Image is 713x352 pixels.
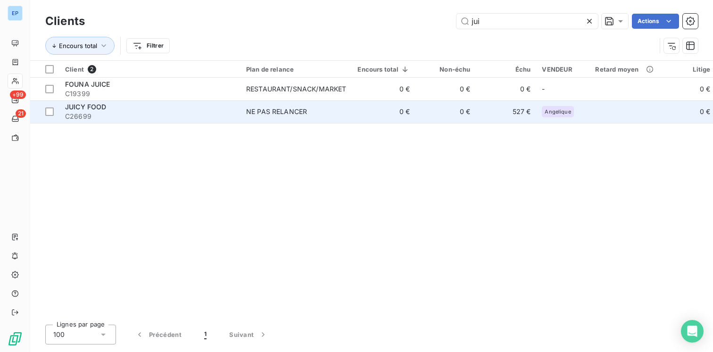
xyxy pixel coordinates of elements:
[632,14,679,29] button: Actions
[595,65,650,73] div: Retard moyen
[415,100,476,123] td: 0 €
[545,109,571,115] span: Angelique
[8,6,23,21] div: EP
[542,85,545,93] span: -
[65,89,235,98] span: C19399
[218,325,279,344] button: Suivant
[246,65,346,73] div: Plan de relance
[542,65,584,73] div: VENDEUR
[193,325,218,344] button: 1
[8,111,22,126] a: 21
[8,331,23,346] img: Logo LeanPay
[45,13,85,30] h3: Clients
[352,78,415,100] td: 0 €
[45,37,115,55] button: Encours total
[246,107,307,116] div: NE PAS RELANCER
[124,325,193,344] button: Précédent
[476,78,536,100] td: 0 €
[59,42,97,49] span: Encours total
[476,100,536,123] td: 527 €
[681,320,704,343] div: Open Intercom Messenger
[65,112,235,121] span: C26699
[661,65,710,73] div: Litige
[16,109,26,118] span: 21
[65,80,110,88] span: FOUNA JUICE
[481,65,531,73] div: Échu
[10,90,26,99] span: +99
[357,65,410,73] div: Encours total
[204,330,207,339] span: 1
[352,100,415,123] td: 0 €
[421,65,470,73] div: Non-échu
[53,330,65,339] span: 100
[88,65,96,74] span: 2
[456,14,598,29] input: Rechercher
[246,84,346,94] div: RESTAURANT/SNACK/MARKET
[415,78,476,100] td: 0 €
[8,92,22,107] a: +99
[65,103,107,111] span: JUICY FOOD
[126,38,170,53] button: Filtrer
[65,65,84,73] span: Client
